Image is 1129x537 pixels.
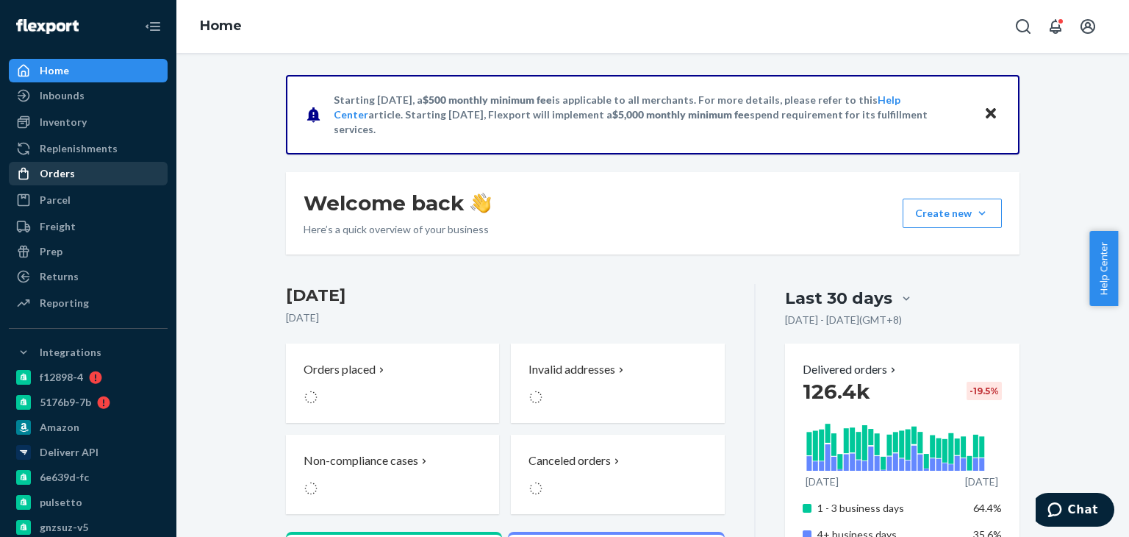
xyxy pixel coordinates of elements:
[304,222,491,237] p: Here’s a quick overview of your business
[528,452,611,469] p: Canceled orders
[40,395,91,410] div: 5176b9-7b
[40,193,71,207] div: Parcel
[9,265,168,288] a: Returns
[511,344,724,423] button: Invalid addresses
[40,370,83,385] div: f12898-4
[188,5,254,48] ol: breadcrumbs
[40,88,85,103] div: Inbounds
[903,199,1002,228] button: Create new
[286,284,725,307] h3: [DATE]
[470,193,491,213] img: hand-wave emoji
[9,466,168,489] a: 6e639d-fc
[9,416,168,439] a: Amazon
[1073,12,1103,41] button: Open account menu
[304,452,418,469] p: Non-compliance cases
[40,296,89,310] div: Reporting
[200,18,242,34] a: Home
[40,115,87,129] div: Inventory
[40,244,62,259] div: Prep
[9,110,168,134] a: Inventory
[803,379,870,404] span: 126.4k
[9,341,168,364] button: Integrations
[304,361,376,378] p: Orders placed
[817,501,962,516] p: 1 - 3 business days
[511,435,724,514] button: Canceled orders
[9,188,168,212] a: Parcel
[965,474,998,489] p: [DATE]
[9,240,168,263] a: Prep
[40,63,69,78] div: Home
[806,474,839,489] p: [DATE]
[40,166,75,181] div: Orders
[9,84,168,107] a: Inbounds
[40,520,88,535] div: gnzsuz-v5
[286,435,499,514] button: Non-compliance cases
[967,382,1002,400] div: -19.5 %
[138,12,168,41] button: Close Navigation
[1089,231,1118,306] button: Help Center
[528,361,615,378] p: Invalid addresses
[9,441,168,464] a: Deliverr API
[423,93,552,106] span: $500 monthly minimum fee
[16,19,79,34] img: Flexport logo
[1041,12,1070,41] button: Open notifications
[9,137,168,160] a: Replenishments
[40,420,79,435] div: Amazon
[40,141,118,156] div: Replenishments
[9,391,168,414] a: 5176b9-7b
[40,219,76,234] div: Freight
[803,361,899,378] button: Delivered orders
[286,344,499,423] button: Orders placed
[40,495,82,510] div: pulsetto
[9,291,168,315] a: Reporting
[981,104,1000,125] button: Close
[1008,12,1038,41] button: Open Search Box
[40,269,79,284] div: Returns
[9,366,168,389] a: f12898-4
[785,287,892,310] div: Last 30 days
[785,313,902,327] p: [DATE] - [DATE] ( GMT+8 )
[40,345,101,360] div: Integrations
[612,108,750,121] span: $5,000 monthly minimum fee
[9,491,168,514] a: pulsetto
[1036,493,1114,530] iframe: Opens a widget where you can chat to one of our agents
[40,470,89,485] div: 6e639d-fc
[40,445,98,460] div: Deliverr API
[973,502,1002,514] span: 64.4%
[9,59,168,82] a: Home
[334,93,969,137] p: Starting [DATE], a is applicable to all merchants. For more details, please refer to this article...
[9,162,168,185] a: Orders
[9,215,168,238] a: Freight
[304,190,491,216] h1: Welcome back
[286,310,725,325] p: [DATE]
